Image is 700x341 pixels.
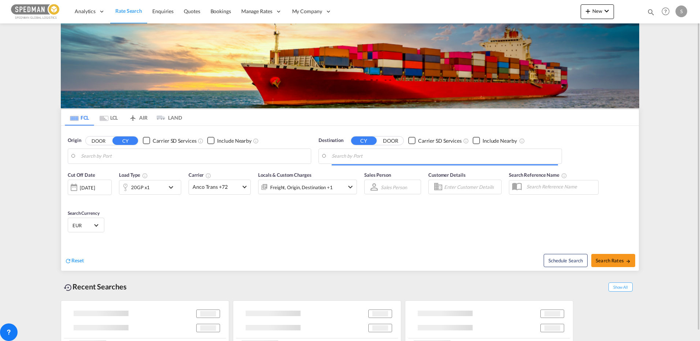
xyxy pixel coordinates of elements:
md-icon: Unchecked: Search for CY (Container Yard) services for all selected carriers.Checked : Search for... [463,138,469,144]
button: CY [112,136,138,145]
md-checkbox: Checkbox No Ink [207,137,252,145]
div: Carrier SD Services [418,137,462,145]
span: Show All [608,282,633,292]
button: DOOR [86,136,111,145]
img: LCL+%26+FCL+BACKGROUND.png [61,23,639,108]
span: New [584,8,611,14]
span: Analytics [75,8,96,15]
input: Search by Port [332,151,558,162]
div: Recent Searches [61,278,130,295]
button: CY [351,136,377,145]
span: Help [659,5,672,18]
div: Freight Origin Destination Factory Stuffingicon-chevron-down [258,180,357,194]
div: Include Nearby [483,137,517,145]
md-tab-item: LAND [153,109,182,125]
span: Manage Rates [241,8,272,15]
span: Search Rates [596,258,631,263]
span: Cut Off Date [68,172,95,178]
span: EUR [72,222,93,229]
div: icon-refreshReset [65,257,84,265]
md-icon: icon-information-outline [142,173,148,179]
div: Include Nearby [217,137,252,145]
div: Freight Origin Destination Factory Stuffing [270,182,333,192]
span: Bookings [211,8,231,14]
md-select: Sales Person [380,182,408,192]
div: Help [659,5,675,18]
span: Sales Person [364,172,391,178]
span: Customer Details [428,172,465,178]
div: S [675,5,687,17]
button: icon-plus 400-fgNewicon-chevron-down [581,4,614,19]
button: Search Ratesicon-arrow-right [591,254,635,267]
div: [DATE] [68,180,112,195]
div: 20GP x1icon-chevron-down [119,180,181,195]
span: Search Reference Name [509,172,567,178]
md-icon: icon-airplane [129,113,137,119]
button: DOOR [378,136,403,145]
span: My Company [292,8,322,15]
input: Search Reference Name [523,181,598,192]
div: Carrier SD Services [153,137,196,145]
md-tab-item: FCL [65,109,94,125]
md-icon: icon-magnify [647,8,655,16]
span: Locals & Custom Charges [258,172,312,178]
div: [DATE] [80,184,95,191]
md-icon: icon-plus 400-fg [584,7,592,15]
md-tab-item: LCL [94,109,123,125]
md-checkbox: Checkbox No Ink [408,137,462,145]
md-icon: Unchecked: Search for CY (Container Yard) services for all selected carriers.Checked : Search for... [198,138,204,144]
md-checkbox: Checkbox No Ink [143,137,196,145]
span: Load Type [119,172,148,178]
div: icon-magnify [647,8,655,19]
md-icon: Unchecked: Ignores neighbouring ports when fetching rates.Checked : Includes neighbouring ports w... [253,138,259,144]
span: Quotes [184,8,200,14]
img: c12ca350ff1b11efb6b291369744d907.png [11,3,60,20]
md-icon: icon-chevron-down [346,183,355,191]
span: Reset [71,257,84,263]
span: Carrier [189,172,211,178]
span: Anco Trans +72 [193,183,240,191]
md-icon: icon-backup-restore [64,283,72,292]
md-icon: Your search will be saved by the below given name [561,173,567,179]
md-datepicker: Select [68,194,73,204]
md-icon: icon-chevron-down [167,183,179,192]
md-icon: Unchecked: Ignores neighbouring ports when fetching rates.Checked : Includes neighbouring ports w... [519,138,525,144]
span: Enquiries [152,8,174,14]
md-checkbox: Checkbox No Ink [473,137,517,145]
div: 20GP x1 [131,182,150,192]
input: Search by Port [81,151,307,162]
md-icon: icon-arrow-right [626,259,631,264]
span: Origin [68,137,81,144]
md-select: Select Currency: € EUREuro [72,220,100,231]
span: Search Currency [68,210,100,216]
md-pagination-wrapper: Use the left and right arrow keys to navigate between tabs [65,109,182,125]
button: Note: By default Schedule search will only considerorigin ports, destination ports and cut off da... [544,254,588,267]
div: Origin DOOR CY Checkbox No InkUnchecked: Search for CY (Container Yard) services for all selected... [61,126,639,271]
span: Destination [319,137,343,144]
md-icon: The selected Trucker/Carrierwill be displayed in the rate results If the rates are from another f... [205,173,211,179]
md-icon: icon-refresh [65,258,71,264]
input: Enter Customer Details [444,181,499,192]
span: Rate Search [115,8,142,14]
md-tab-item: AIR [123,109,153,125]
md-icon: icon-chevron-down [602,7,611,15]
